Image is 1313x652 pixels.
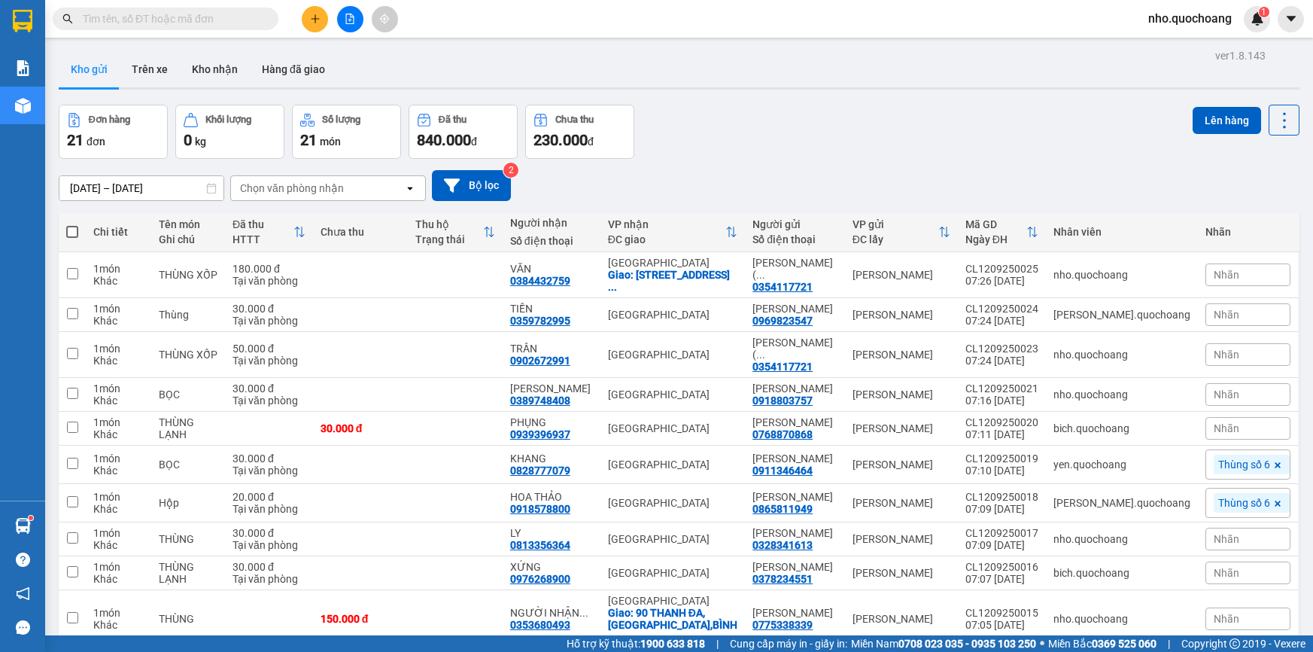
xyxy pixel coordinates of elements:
[752,416,837,428] div: ĐẶNG PHƯỚC HIẾU
[1053,613,1190,625] div: nho.quochoang
[608,309,737,321] div: [GEOGRAPHIC_DATA]
[240,181,344,196] div: Chọn văn phòng nhận
[752,395,813,407] div: 0918803757
[510,315,570,327] div: 0359782995
[965,233,1026,245] div: Ngày ĐH
[752,607,837,619] div: TRƯƠNG MINH TÂM
[853,388,950,401] div: [PERSON_NAME]
[417,131,471,149] span: 840.000
[372,6,398,32] button: aim
[233,539,305,551] div: Tại văn phòng
[752,491,837,503] div: LÊ MINH LUÂN
[93,428,144,440] div: Khác
[608,388,737,401] div: [GEOGRAPHIC_DATA]
[716,635,719,652] span: |
[408,212,503,252] th: Toggle SortBy
[965,416,1038,428] div: CL1209250020
[62,14,73,24] span: search
[853,309,950,321] div: [PERSON_NAME]
[233,218,293,230] div: Đã thu
[510,539,570,551] div: 0813356364
[93,573,144,585] div: Khác
[233,303,305,315] div: 30.000 đ
[159,459,217,471] div: BỌC
[1092,638,1156,650] strong: 0369 525 060
[159,533,217,545] div: THÙNG
[752,303,837,315] div: NGUYỄN THỊ VÂNG THI
[93,539,144,551] div: Khác
[29,516,33,520] sup: 1
[958,212,1046,252] th: Toggle SortBy
[93,303,144,315] div: 1 món
[965,395,1038,407] div: 07:16 [DATE]
[579,607,588,619] span: ...
[752,361,813,373] div: 0354117721
[1053,309,1190,321] div: tim.quochoang
[159,497,217,509] div: Hộp
[93,607,144,619] div: 1 món
[321,422,400,434] div: 30.000 đ
[965,303,1038,315] div: CL1209250024
[503,163,518,178] sup: 2
[608,497,737,509] div: [GEOGRAPHIC_DATA]
[93,619,144,631] div: Khác
[409,105,518,159] button: Đã thu840.000đ
[1278,6,1304,32] button: caret-down
[15,518,31,534] img: warehouse-icon
[345,14,355,24] span: file-add
[608,281,617,293] span: ...
[225,212,313,252] th: Toggle SortBy
[93,275,144,287] div: Khác
[898,638,1036,650] strong: 0708 023 035 - 0935 103 250
[752,233,837,245] div: Số điện thoại
[322,114,360,125] div: Số lượng
[83,11,260,27] input: Tìm tên, số ĐT hoặc mã đơn
[89,114,130,125] div: Đơn hàng
[608,607,737,643] div: Giao: 90 THANH ĐA,P BÌNH QUỚI,BÌNH THẠNH
[640,638,705,650] strong: 1900 633 818
[404,182,416,194] svg: open
[965,503,1038,515] div: 07:09 [DATE]
[300,131,317,149] span: 21
[13,10,32,32] img: logo-vxr
[302,6,328,32] button: plus
[510,235,593,247] div: Số điện thoại
[510,263,593,275] div: VĂN
[510,382,593,395] div: NGỌC ANH
[510,416,593,428] div: PHỤNG
[608,349,737,361] div: [GEOGRAPHIC_DATA]
[752,465,813,477] div: 0911346464
[250,51,337,87] button: Hàng đã giao
[525,105,634,159] button: Chưa thu230.000đ
[510,465,570,477] div: 0828777079
[965,428,1038,440] div: 07:11 [DATE]
[175,105,284,159] button: Khối lượng0kg
[59,51,120,87] button: Kho gửi
[588,136,594,148] span: đ
[159,218,217,230] div: Tên món
[16,586,30,601] span: notification
[510,491,593,503] div: HOA THẢO
[1053,388,1190,401] div: nho.quochoang
[965,355,1038,367] div: 07:24 [DATE]
[1218,458,1270,471] span: Thùng số 6
[159,309,217,321] div: Thùng
[233,263,305,275] div: 180.000 đ
[439,114,467,125] div: Đã thu
[1040,641,1044,647] span: ⚪️
[180,51,250,87] button: Kho nhận
[510,275,570,287] div: 0384432759
[533,131,588,149] span: 230.000
[159,416,217,440] div: THÙNG LẠNH
[321,613,400,625] div: 150.000 đ
[510,452,593,465] div: KHANG
[93,561,144,573] div: 1 món
[59,176,223,200] input: Select a date range.
[510,303,593,315] div: TIỀN
[320,136,341,148] span: món
[1218,496,1270,510] span: Thùng số 6
[965,343,1038,355] div: CL1209250023
[1168,635,1170,652] span: |
[752,315,813,327] div: 0969823547
[608,631,617,643] span: ...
